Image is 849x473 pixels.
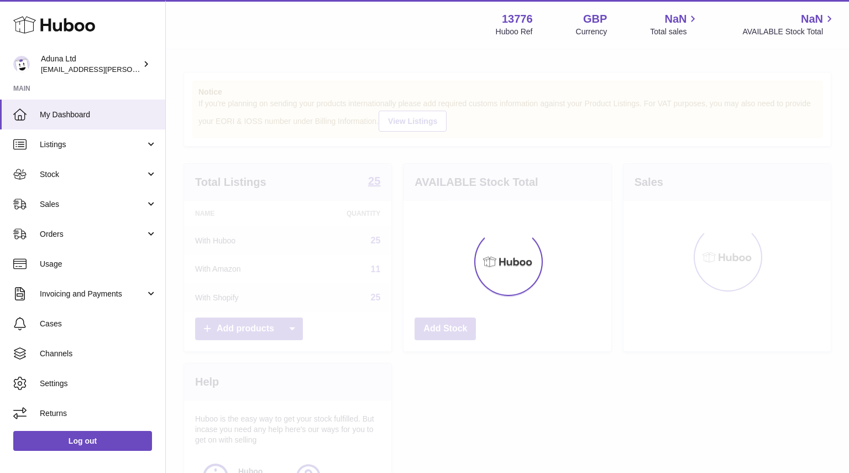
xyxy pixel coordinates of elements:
[40,408,157,419] span: Returns
[801,12,823,27] span: NaN
[40,199,145,210] span: Sales
[40,169,145,180] span: Stock
[40,349,157,359] span: Channels
[502,12,533,27] strong: 13776
[13,56,30,72] img: deborahe.kamara@aduna.com
[650,12,699,37] a: NaN Total sales
[41,65,281,74] span: [EMAIL_ADDRESS][PERSON_NAME][PERSON_NAME][DOMAIN_NAME]
[40,139,145,150] span: Listings
[742,12,836,37] a: NaN AVAILABLE Stock Total
[13,431,152,451] a: Log out
[664,12,686,27] span: NaN
[650,27,699,37] span: Total sales
[40,319,157,329] span: Cases
[496,27,533,37] div: Huboo Ref
[41,54,140,75] div: Aduna Ltd
[40,378,157,389] span: Settings
[40,259,157,269] span: Usage
[742,27,836,37] span: AVAILABLE Stock Total
[583,12,607,27] strong: GBP
[40,110,157,120] span: My Dashboard
[40,229,145,240] span: Orders
[576,27,607,37] div: Currency
[40,289,145,299] span: Invoicing and Payments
